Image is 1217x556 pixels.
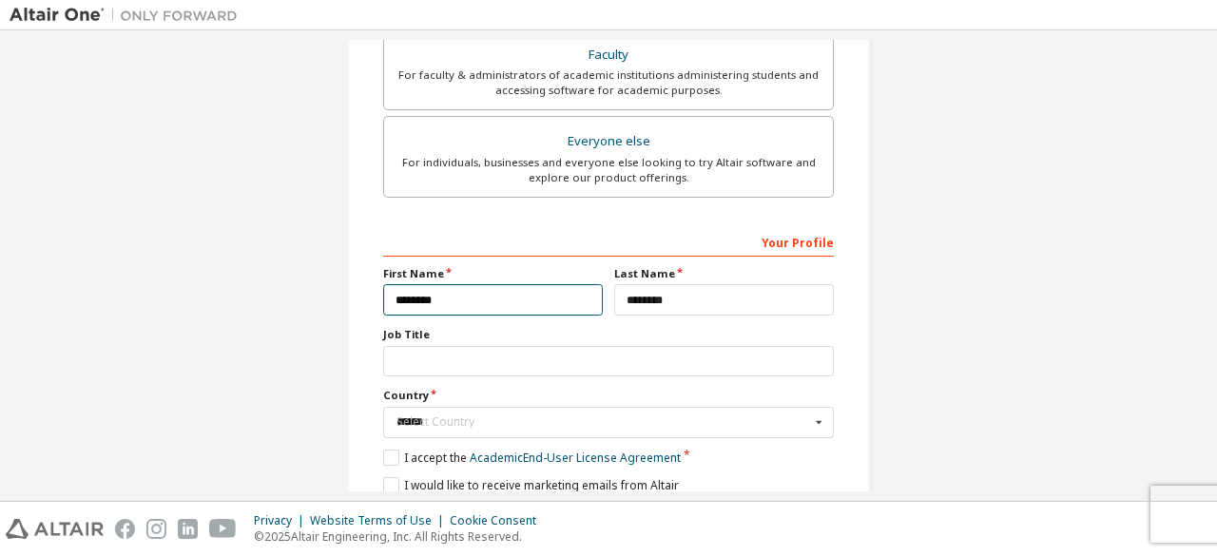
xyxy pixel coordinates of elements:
[254,513,310,528] div: Privacy
[6,519,104,539] img: altair_logo.svg
[396,67,821,98] div: For faculty & administrators of academic institutions administering students and accessing softwa...
[254,528,548,545] p: © 2025 Altair Engineering, Inc. All Rights Reserved.
[209,519,237,539] img: youtube.svg
[450,513,548,528] div: Cookie Consent
[396,42,821,68] div: Faculty
[383,226,834,257] div: Your Profile
[383,327,834,342] label: Job Title
[146,519,166,539] img: instagram.svg
[614,266,834,281] label: Last Name
[383,477,679,493] label: I would like to receive marketing emails from Altair
[178,519,198,539] img: linkedin.svg
[396,128,821,155] div: Everyone else
[396,416,810,428] div: Select Country
[396,155,821,185] div: For individuals, businesses and everyone else looking to try Altair software and explore our prod...
[470,450,681,466] a: Academic End-User License Agreement
[383,450,681,466] label: I accept the
[310,513,450,528] div: Website Terms of Use
[383,388,834,403] label: Country
[383,266,603,281] label: First Name
[115,519,135,539] img: facebook.svg
[10,6,247,25] img: Altair One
